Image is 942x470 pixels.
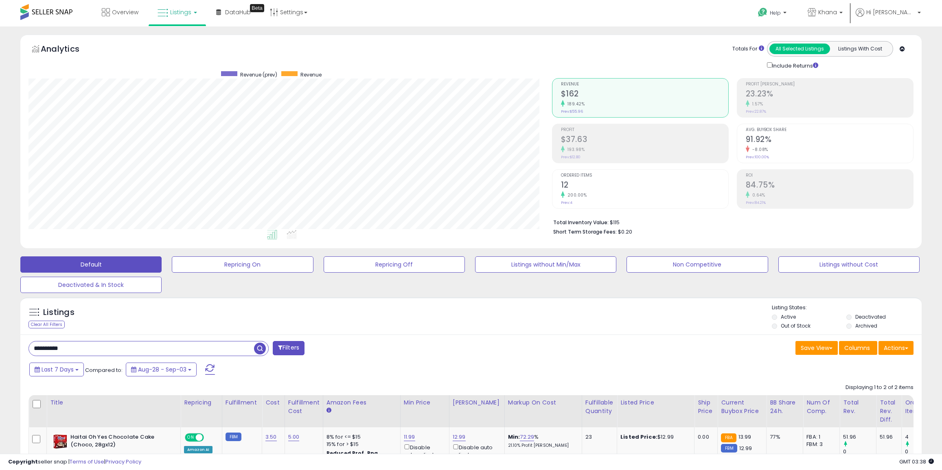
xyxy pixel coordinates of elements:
[855,313,886,320] label: Deactivated
[265,433,277,441] a: 3.50
[326,407,331,414] small: Amazon Fees.
[746,155,769,160] small: Prev: 100.00%
[620,398,691,407] div: Listed Price
[522,452,536,460] a: 98.57
[844,344,870,352] span: Columns
[843,448,876,455] div: 0
[508,453,576,468] div: %
[43,307,74,318] h5: Listings
[749,101,763,107] small: 1.57%
[475,256,616,273] button: Listings without Min/Max
[203,434,216,441] span: OFF
[899,458,934,466] span: 2025-09-11 03:38 GMT
[830,44,890,54] button: Listings With Cost
[273,341,305,355] button: Filters
[404,433,415,441] a: 11.99
[404,443,443,466] div: Disable auto adjust min
[453,443,498,459] div: Disable auto adjust max
[806,441,833,448] div: FBM: 3
[843,433,876,441] div: 51.96
[184,398,219,407] div: Repricing
[326,398,397,407] div: Amazon Fees
[453,398,501,407] div: [PERSON_NAME]
[746,180,913,191] h2: 84.75%
[561,135,728,146] h2: $37.63
[265,398,281,407] div: Cost
[585,398,613,415] div: Fulfillable Quantity
[41,43,95,57] h5: Analytics
[70,433,169,450] b: Haitai Oh Yes Chocolate Cake (Choco, 28gx12)
[172,256,313,273] button: Repricing On
[839,341,877,355] button: Columns
[508,398,578,407] div: Markup on Cost
[565,146,585,153] small: 193.98%
[698,433,711,441] div: 0.00
[20,277,162,293] button: Deactivated & In Stock
[770,398,800,415] div: BB Share 24h.
[620,433,657,441] b: Listed Price:
[561,155,581,160] small: Prev: $12.80
[698,398,714,415] div: Ship Price
[905,398,935,415] div: Ordered Items
[225,8,251,16] span: DataHub
[565,101,585,107] small: 189.42%
[905,448,938,455] div: 0
[846,384,914,391] div: Displaying 1 to 2 of 2 items
[905,433,938,441] div: 4
[855,322,877,329] label: Archived
[806,398,836,415] div: Num of Comp.
[721,398,763,415] div: Current Buybox Price
[770,9,781,16] span: Help
[721,433,736,442] small: FBA
[732,45,764,53] div: Totals For
[28,321,65,328] div: Clear All Filters
[769,44,830,54] button: All Selected Listings
[749,192,765,198] small: 0.64%
[508,433,520,441] b: Min:
[504,395,582,427] th: The percentage added to the cost of goods (COGS) that forms the calculator for Min & Max prices.
[520,433,534,441] a: 72.29
[795,341,838,355] button: Save View
[326,441,394,448] div: 15% for > $15
[770,433,797,441] div: 77%
[508,433,576,448] div: %
[618,228,632,236] span: $0.20
[70,458,104,466] a: Terms of Use
[565,192,587,198] small: 200.00%
[226,433,241,441] small: FBM
[326,450,380,457] b: Reduced Prof. Rng.
[184,446,212,453] div: Amazon AI
[553,219,609,226] b: Total Inventory Value:
[29,363,84,376] button: Last 7 Days
[746,89,913,100] h2: 23.23%
[739,444,752,452] span: 12.99
[453,433,466,441] a: 12.99
[781,313,796,320] label: Active
[738,433,751,441] span: 13.99
[8,458,38,466] strong: Copyright
[746,135,913,146] h2: 91.92%
[746,109,766,114] small: Prev: 22.87%
[170,8,191,16] span: Listings
[746,200,766,205] small: Prev: 84.21%
[20,256,162,273] button: Default
[746,128,913,132] span: Avg. Buybox Share
[880,398,898,424] div: Total Rev. Diff.
[627,256,768,273] button: Non Competitive
[226,398,259,407] div: Fulfillment
[288,398,320,415] div: Fulfillment Cost
[553,217,907,227] li: $115
[843,398,873,415] div: Total Rev.
[746,82,913,87] span: Profit [PERSON_NAME]
[8,458,141,466] div: seller snap | |
[561,173,728,178] span: Ordered Items
[806,433,833,441] div: FBA: 1
[781,322,811,329] label: Out of Stock
[138,365,186,374] span: Aug-28 - Sep-03
[50,398,177,407] div: Title
[508,443,576,448] p: 21.10% Profit [PERSON_NAME]
[561,180,728,191] h2: 12
[758,7,768,17] i: Get Help
[818,8,837,16] span: Khana
[746,173,913,178] span: ROI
